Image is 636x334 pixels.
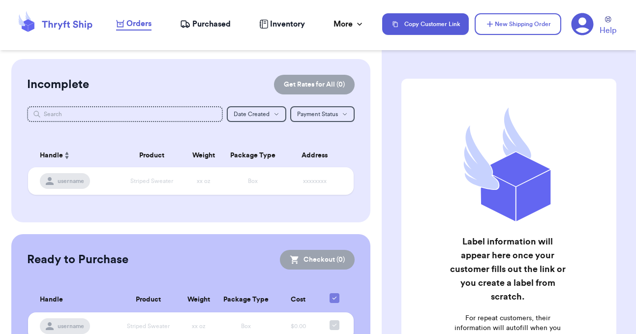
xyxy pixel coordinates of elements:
button: Checkout (0) [280,250,355,270]
button: Date Created [227,106,286,122]
th: Package Type [223,144,282,167]
a: Help [600,16,616,36]
h2: Label information will appear here once your customer fills out the link or you create a label fr... [449,235,567,304]
a: Inventory [259,18,305,30]
span: Box [241,323,251,329]
div: More [333,18,364,30]
span: xx oz [192,323,206,329]
span: Help [600,25,616,36]
span: username [58,322,84,330]
th: Product [117,287,180,312]
th: Weight [184,144,223,167]
th: Product [119,144,184,167]
button: New Shipping Order [475,13,561,35]
span: xxxxxxxx [303,178,327,184]
span: Date Created [234,111,270,117]
span: Inventory [270,18,305,30]
a: Orders [116,18,151,30]
button: Get Rates for All (0) [274,75,355,94]
span: Purchased [192,18,231,30]
h2: Ready to Purchase [27,252,128,268]
span: xx oz [197,178,211,184]
span: Striped Sweater [127,323,170,329]
th: Package Type [217,287,274,312]
th: Cost [274,287,322,312]
span: Box [248,178,258,184]
button: Sort ascending [63,150,71,161]
span: $0.00 [291,323,306,329]
input: Search [27,106,222,122]
span: Orders [126,18,151,30]
span: Striped Sweater [130,178,173,184]
button: Copy Customer Link [382,13,469,35]
a: Purchased [180,18,231,30]
h2: Incomplete [27,77,89,92]
span: Handle [40,151,63,161]
button: Payment Status [290,106,355,122]
th: Weight [180,287,217,312]
span: Handle [40,295,63,305]
th: Address [282,144,354,167]
span: username [58,177,84,185]
span: Payment Status [297,111,338,117]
